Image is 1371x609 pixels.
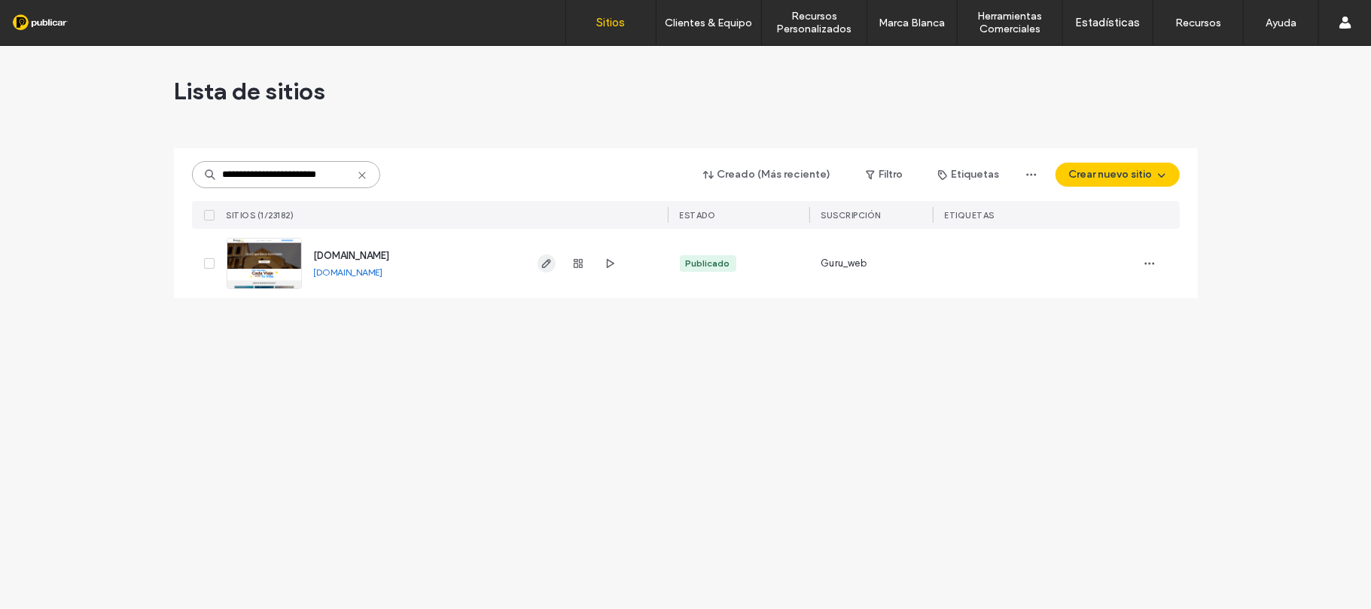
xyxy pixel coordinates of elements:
[1076,16,1141,29] label: Estadísticas
[680,210,716,221] span: ESTADO
[945,210,995,221] span: ETIQUETAS
[686,257,730,270] div: Publicado
[690,163,845,187] button: Creado (Más reciente)
[762,10,867,35] label: Recursos Personalizados
[1056,163,1180,187] button: Crear nuevo sitio
[174,76,326,106] span: Lista de sitios
[227,210,294,221] span: SITIOS (1/23182)
[879,17,946,29] label: Marca Blanca
[314,250,390,261] a: [DOMAIN_NAME]
[1175,17,1221,29] label: Recursos
[925,163,1013,187] button: Etiquetas
[597,16,626,29] label: Sitios
[958,10,1062,35] label: Herramientas Comerciales
[32,11,74,24] span: Ayuda
[821,256,867,271] span: Guru_web
[1266,17,1296,29] label: Ayuda
[666,17,753,29] label: Clientes & Equipo
[851,163,919,187] button: Filtro
[821,210,882,221] span: Suscripción
[314,266,383,278] a: [DOMAIN_NAME]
